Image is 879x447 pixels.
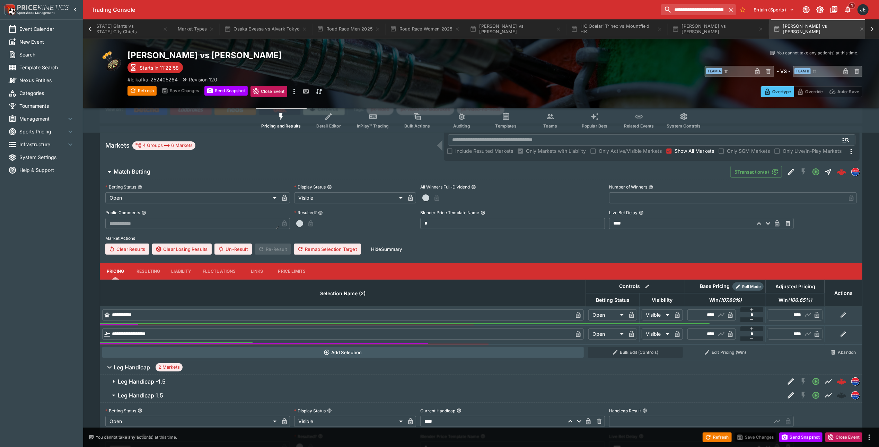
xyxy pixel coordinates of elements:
[214,244,252,255] button: Un-Result
[779,432,823,442] button: Send Snapshot
[837,167,846,177] div: b78f74b2-eae1-4f83-993d-16e8a869df99
[100,388,785,402] button: Leg Handicap 1.5
[105,192,279,203] div: Open
[386,19,464,39] button: Road Race Women 2025
[141,210,146,215] button: Public Comments
[719,296,742,304] em: ( 107.80 %)
[643,282,652,291] button: Bulk edit
[805,88,823,95] p: Override
[582,123,608,129] span: Popular Bets
[481,210,485,215] button: Blender Price Template Name
[822,375,835,388] button: Line
[420,408,455,414] p: Current Handicap
[471,185,476,190] button: All Winners Full-Dividend
[19,38,74,45] span: New Event
[294,184,326,190] p: Display Status
[313,289,373,298] span: Selection Name (2)
[404,123,430,129] span: Bulk Actions
[19,77,74,84] span: Nexus Entities
[703,432,732,442] button: Refresh
[777,68,790,75] h6: - VS -
[327,408,332,413] button: Display Status
[105,408,136,414] p: Betting Status
[766,280,825,293] th: Adjusted Pricing
[152,244,212,255] button: Clear Losing Results
[586,280,685,293] th: Controls
[114,364,150,371] h6: Leg Handicap
[294,210,317,216] p: Resulted?
[822,389,835,402] button: Line
[837,377,846,386] div: 5bf650f9-173e-42ed-99a6-bbfd356aa79b
[642,309,672,321] div: Visible
[785,389,797,402] button: Edit Detail
[100,50,122,72] img: darts.png
[588,296,637,304] span: Betting Status
[19,102,74,109] span: Tournaments
[814,3,826,16] button: Toggle light/dark mode
[769,19,869,39] button: [PERSON_NAME] vs [PERSON_NAME]
[675,147,714,155] span: Show All Markets
[810,389,822,402] button: Open
[835,375,849,388] a: 5bf650f9-173e-42ed-99a6-bbfd356aa79b
[294,244,361,255] button: Remap Selection Target
[842,3,854,16] button: Notifications
[609,210,638,216] p: Live Bet Delay
[128,76,178,83] p: Copy To Clipboard
[156,364,183,371] span: 2 Markets
[567,19,667,39] button: HC Ocelari Trinec vs Mountfield HK
[294,408,326,414] p: Display Status
[837,167,846,177] img: logo-cerberus--red.svg
[847,147,855,156] svg: More
[105,210,140,216] p: Public Comments
[642,408,647,413] button: Handicap Result
[2,3,16,17] img: PriceKinetics Logo
[138,408,142,413] button: Betting Status
[220,19,311,39] button: Osaka Evessa vs Alvark Tokyo
[737,4,748,15] button: No Bookmarks
[19,166,74,174] span: Help & Support
[865,433,873,441] button: more
[327,185,332,190] button: Display Status
[812,377,820,386] svg: Open
[642,328,672,340] div: Visible
[105,416,279,427] div: Open
[197,263,241,280] button: Fluctuations
[772,88,791,95] p: Overtype
[255,244,291,255] span: Re-Result
[668,19,768,39] button: [PERSON_NAME] vs [PERSON_NAME]
[273,263,311,280] button: Price Limits
[91,6,658,14] div: Trading Console
[588,328,626,340] div: Open
[367,244,406,255] button: HideSummary
[420,184,470,190] p: All Winners Full-Dividend
[114,168,150,175] h6: Match Betting
[100,360,862,374] button: Leg Handicap2 Markets
[739,284,764,290] span: Roll Mode
[639,210,644,215] button: Live Bet Delay
[19,115,66,122] span: Management
[241,263,273,280] button: Links
[131,263,166,280] button: Resulting
[702,296,749,304] span: Win(107.80%)
[761,86,862,97] div: Start From
[797,389,810,402] button: SGM Disabled
[771,296,820,304] span: Win(106.65%)
[599,147,662,155] span: Only Active/Visible Markets
[794,86,826,97] button: Override
[453,123,470,129] span: Auditing
[785,375,797,388] button: Edit Detail
[851,377,860,386] div: lclkafka
[855,2,871,17] button: James Edlin
[837,377,846,386] img: logo-cerberus--red.svg
[294,416,405,427] div: Visible
[826,86,862,97] button: Auto-Save
[250,86,288,97] button: Close Event
[19,141,66,148] span: Infrastructure
[19,25,74,33] span: Event Calendar
[788,296,812,304] em: ( 106.65 %)
[852,168,859,176] img: lclkafka
[858,4,869,15] div: James Edlin
[812,391,820,400] svg: Open
[609,184,647,190] p: Number of Winners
